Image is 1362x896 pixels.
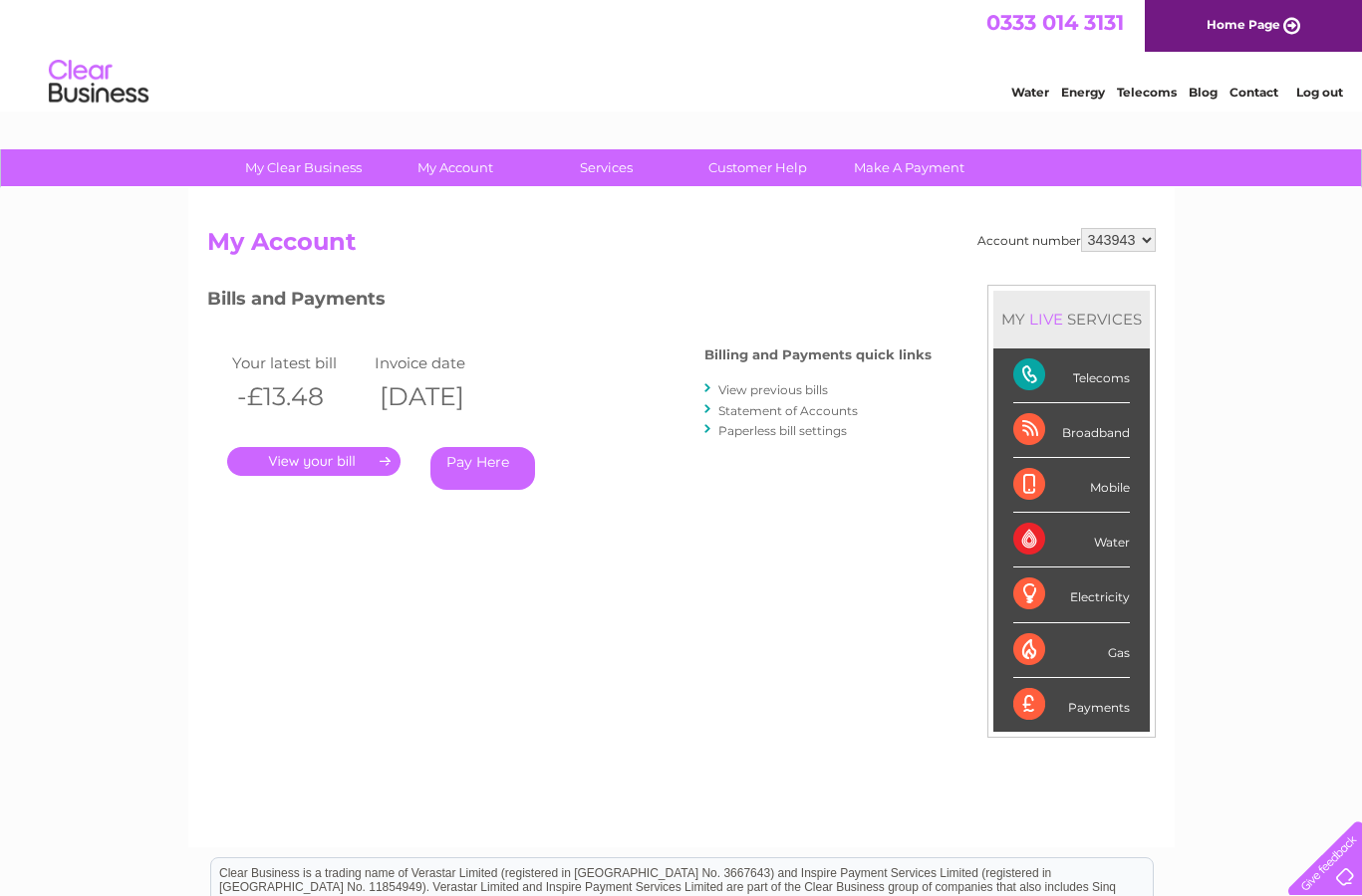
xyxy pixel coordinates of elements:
div: Telecoms [1013,348,1130,403]
a: My Clear Business [221,149,386,186]
div: Gas [1013,623,1130,678]
a: 0333 014 3131 [986,10,1124,35]
h2: My Account [207,228,1156,266]
a: Customer Help [676,149,840,186]
div: LIVE [1025,310,1067,329]
a: View previous bills [718,382,828,397]
a: Blog [1189,85,1218,100]
div: Payments [1013,678,1130,732]
a: Contact [1229,85,1278,100]
a: Paperless bill settings [718,423,847,438]
a: . [227,447,401,476]
th: [DATE] [370,376,513,417]
h4: Billing and Payments quick links [704,347,932,362]
img: logo.png [48,52,149,112]
th: -£13.48 [227,376,371,417]
a: Make A Payment [827,149,991,186]
div: Mobile [1013,458,1130,513]
div: MY SERVICES [993,291,1150,347]
a: My Account [373,149,537,186]
a: Energy [1061,85,1105,100]
td: Your latest bill [227,349,371,376]
div: Account number [977,228,1156,252]
a: Log out [1296,85,1343,100]
h3: Bills and Payments [207,285,932,320]
a: Services [524,149,688,186]
a: Pay Here [430,447,535,490]
div: Clear Business is a trading name of Verastar Limited (registered in [GEOGRAPHIC_DATA] No. 3667643... [211,11,1153,97]
a: Telecoms [1117,85,1177,100]
div: Water [1013,513,1130,567]
div: Broadband [1013,403,1130,458]
td: Invoice date [370,349,513,376]
a: Water [1011,85,1049,100]
div: Electricity [1013,567,1130,622]
a: Statement of Accounts [718,403,858,418]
